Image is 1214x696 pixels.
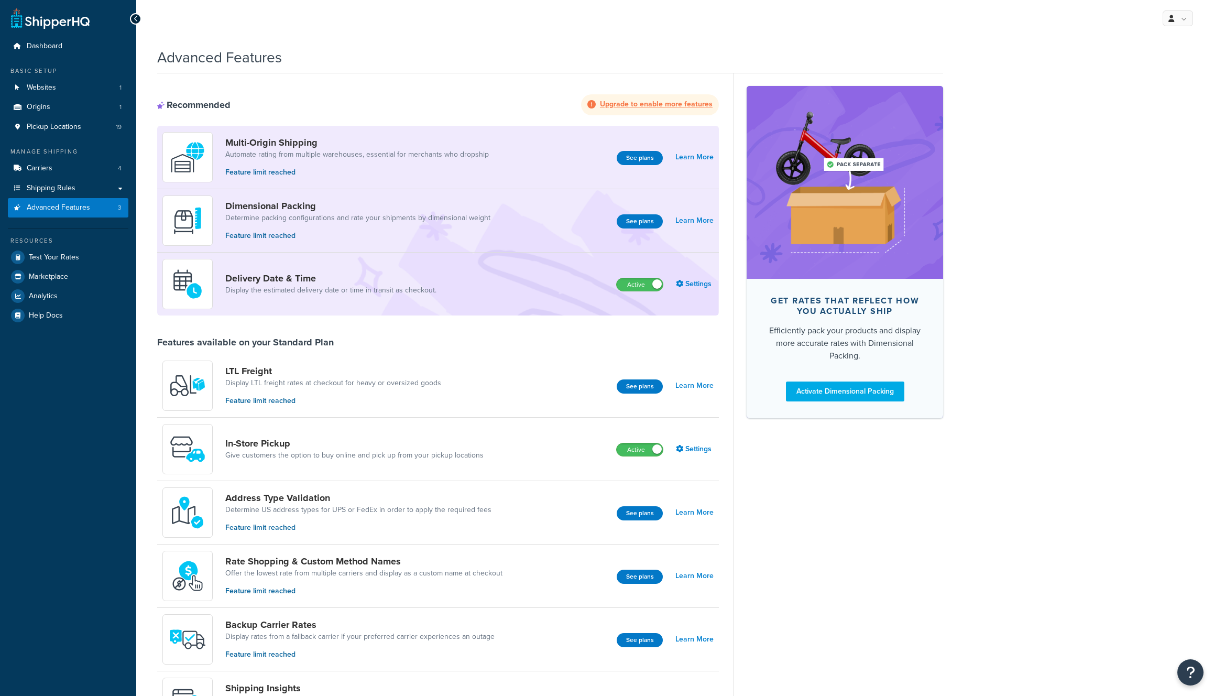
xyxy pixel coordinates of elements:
[8,198,128,217] a: Advanced Features3
[675,213,714,228] a: Learn More
[27,42,62,51] span: Dashboard
[27,184,75,193] span: Shipping Rules
[675,378,714,393] a: Learn More
[169,367,206,404] img: y79ZsPf0fXUFUhFXDzUgf+ktZg5F2+ohG75+v3d2s1D9TjoU8PiyCIluIjV41seZevKCRuEjTPPOKHJsQcmKCXGdfprl3L4q7...
[225,378,441,388] a: Display LTL freight rates at checkout for heavy or oversized goods
[27,164,52,173] span: Carriers
[169,266,206,302] img: gfkeb5ejjkALwAAAABJRU5ErkJggg==
[225,585,502,597] p: Feature limit reached
[675,569,714,583] a: Learn More
[225,273,436,284] a: Delivery Date & Time
[8,147,128,156] div: Manage Shipping
[225,365,441,377] a: LTL Freight
[675,505,714,520] a: Learn More
[225,522,491,534] p: Feature limit reached
[225,505,491,515] a: Determine US address types for UPS or FedEx in order to apply the required fees
[225,395,441,407] p: Feature limit reached
[8,179,128,198] a: Shipping Rules
[225,450,484,461] a: Give customers the option to buy online and pick up from your pickup locations
[617,278,663,291] label: Active
[762,102,927,263] img: feature-image-dim-d40ad3071a2b3c8e08177464837368e35600d3c5e73b18a22c1e4bb210dc32ac.png
[8,287,128,306] a: Analytics
[225,568,502,579] a: Offer the lowest rate from multiple carriers and display as a custom name at checkout
[617,214,663,229] a: See plans
[225,149,489,160] a: Automate rating from multiple warehouses, essential for merchants who dropship
[157,47,282,68] h1: Advanced Features
[157,99,231,111] div: Recommended
[225,285,436,296] a: Display the estimated delivery date or time in transit as checkout.
[169,139,206,176] img: WatD5o0RtDAAAAAElFTkSuQmCC
[27,103,50,112] span: Origins
[225,137,489,148] a: Multi-Origin Shipping
[225,438,484,449] a: In-Store Pickup
[617,633,663,647] a: See plans
[119,103,122,112] span: 1
[8,78,128,97] a: Websites1
[8,117,128,137] a: Pickup Locations19
[786,382,904,401] a: Activate Dimensional Packing
[8,37,128,56] a: Dashboard
[617,570,663,584] a: See plans
[617,443,663,456] label: Active
[118,203,122,212] span: 3
[225,682,477,694] a: Shipping Insights
[116,123,122,132] span: 19
[675,632,714,647] a: Learn More
[617,151,663,165] a: See plans
[8,248,128,267] a: Test Your Rates
[675,150,714,165] a: Learn More
[8,198,128,217] li: Advanced Features
[169,621,206,658] img: icon-duo-feat-backup-carrier-4420b188.png
[225,556,502,567] a: Rate Shopping & Custom Method Names
[8,159,128,178] a: Carriers4
[8,78,128,97] li: Websites
[119,83,122,92] span: 1
[29,311,63,320] span: Help Docs
[27,83,56,92] span: Websites
[27,203,90,212] span: Advanced Features
[29,273,68,281] span: Marketplace
[225,213,490,223] a: Determine packing configurations and rate your shipments by dimensional weight
[8,97,128,117] li: Origins
[169,494,206,531] img: kIG8fy0lQAAAABJRU5ErkJggg==
[8,117,128,137] li: Pickup Locations
[225,619,495,630] a: Backup Carrier Rates
[225,230,490,242] p: Feature limit reached
[169,431,206,467] img: wfgcfpwTIucLEAAAAASUVORK5CYII=
[8,236,128,245] div: Resources
[225,649,495,660] p: Feature limit reached
[617,379,663,394] a: See plans
[8,67,128,75] div: Basic Setup
[29,292,58,301] span: Analytics
[157,336,334,348] div: Features available on your Standard Plan
[225,492,491,504] a: Address Type Validation
[8,306,128,325] a: Help Docs
[118,164,122,173] span: 4
[676,277,714,291] a: Settings
[29,253,79,262] span: Test Your Rates
[225,200,490,212] a: Dimensional Packing
[225,167,489,178] p: Feature limit reached
[169,202,206,239] img: DTVBYsAAAAAASUVORK5CYII=
[27,123,81,132] span: Pickup Locations
[600,99,713,110] strong: Upgrade to enable more features
[169,558,206,594] img: icon-duo-feat-rate-shopping-ecdd8bed.png
[763,324,926,362] div: Efficiently pack your products and display more accurate rates with Dimensional Packing.
[8,159,128,178] li: Carriers
[617,506,663,520] a: See plans
[1177,659,1204,686] button: Open Resource Center
[8,97,128,117] a: Origins1
[8,267,128,286] a: Marketplace
[225,632,495,642] a: Display rates from a fallback carrier if your preferred carrier experiences an outage
[676,442,714,456] a: Settings
[763,296,926,317] div: Get rates that reflect how you actually ship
